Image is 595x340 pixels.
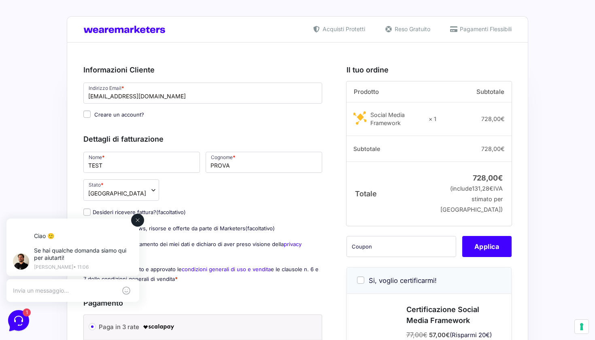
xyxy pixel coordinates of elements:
span: € [498,174,503,182]
span: € [501,145,505,152]
span: € [501,115,505,122]
th: Totale [346,161,437,225]
button: Inizia una conversazione [13,70,149,86]
button: Home [6,260,56,278]
button: Applica [462,236,512,257]
h3: Pagamento [83,297,322,308]
h2: Ciao da Marketers 👋 [6,6,136,19]
bdi: 728,00 [481,145,505,152]
label: Acconsento al trattamento dei miei dati e dichiaro di aver preso visione della [83,241,302,257]
span: Le tue conversazioni [13,32,69,39]
span: Italia [88,189,146,198]
span: € [446,331,450,339]
input: Indirizzo Email * [83,83,322,104]
span: Inizia una conversazione [53,74,119,81]
h3: Dettagli di fatturazione [83,134,322,144]
h3: Il tuo ordine [346,64,512,75]
p: Messaggi [70,271,92,278]
p: Se hai qualche domanda siamo qui per aiutarti! [39,38,138,53]
input: Coupon [346,236,456,257]
label: Voglio ricevere news, risorse e offerte da parte di Marketers [83,225,275,232]
label: Dichiaro di aver letto e approvato le e le clausole n. 6 e 7 delle condizioni generali di vendita [83,266,319,282]
span: 57,00 [429,331,450,339]
small: (include IVA stimato per [GEOGRAPHIC_DATA]) [440,185,503,213]
span: Certificazione Social Media Framework [406,305,479,325]
span: Acquisti Protetti [321,25,365,33]
a: condizioni generali di uso e vendita [182,266,271,272]
span: (facoltativo) [245,225,275,232]
input: Cognome * [206,152,322,173]
img: scalapay-logo-black.png [142,322,175,332]
span: 1 [141,55,149,63]
img: dark [13,46,29,62]
span: 1 [81,259,87,265]
bdi: 728,00 [473,174,503,182]
button: Le tue preferenze relative al consenso per le tecnologie di tracciamento [575,320,589,334]
span: Si, voglio certificarmi! [369,276,437,285]
span: Creare un account? [94,111,144,118]
img: dark [18,45,34,61]
p: Ciao 🙂 [39,23,138,31]
p: Home [24,271,38,278]
span: Trova una risposta [13,102,63,108]
p: [PERSON_NAME] • 11:06 [39,56,138,61]
p: 30 gg fa [130,45,149,53]
span: (facoltativo) [156,209,186,215]
img: Social Media Framework [353,111,367,125]
span: 77,00 [406,331,427,339]
span: € [489,185,493,192]
strong: × 1 [429,115,436,123]
span: [PERSON_NAME] [34,45,125,53]
input: Nome * [83,152,200,173]
th: Prodotto [346,81,437,102]
span: € [423,331,427,339]
div: Social Media Framework [370,111,423,127]
button: 1Messaggi [56,260,106,278]
a: [DEMOGRAPHIC_DATA] tutto [72,32,149,39]
button: Aiuto [106,260,155,278]
th: Subtotale [436,81,512,102]
span: Reso Gratuito [393,25,430,33]
bdi: 728,00 [481,115,505,122]
input: Creare un account? [83,110,91,118]
label: Paga in 3 rate [99,321,304,333]
p: Aiuto [125,271,136,278]
iframe: Customerly Messenger Launcher [6,308,31,333]
input: Si, voglio certificarmi! [357,276,364,284]
h3: Informazioni Cliente [83,64,322,75]
a: [PERSON_NAME]Ciao 🙂 Se hai qualche domanda siamo qui per aiutarti!30 gg fa1 [10,42,152,66]
th: Subtotale [346,136,437,162]
p: Ciao 🙂 Se hai qualche domanda siamo qui per aiutarti! [34,55,125,63]
span: Pagamenti Flessibili [458,25,512,33]
span: 131,28 [472,185,493,192]
input: Cerca un articolo... [18,119,132,127]
a: Apri Centro Assistenza [86,102,149,108]
input: Desideri ricevere fattura?(facoltativo) [83,208,91,216]
span: Stato [83,179,159,201]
